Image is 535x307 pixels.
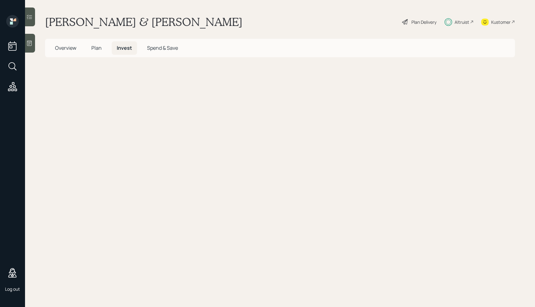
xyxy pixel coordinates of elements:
[411,19,436,25] div: Plan Delivery
[117,44,132,51] span: Invest
[55,44,76,51] span: Overview
[45,15,242,29] h1: [PERSON_NAME] & [PERSON_NAME]
[491,19,511,25] div: Kustomer
[91,44,102,51] span: Plan
[147,44,178,51] span: Spend & Save
[455,19,469,25] div: Altruist
[5,286,20,292] div: Log out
